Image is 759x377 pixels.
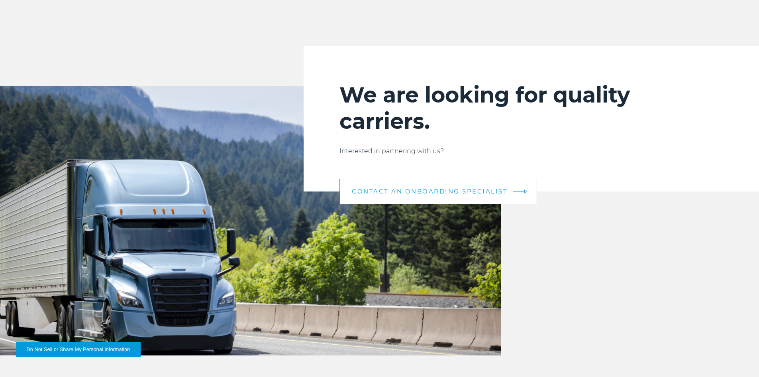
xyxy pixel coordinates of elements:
[524,189,528,193] img: arrow
[339,179,537,204] a: CONTACT AN ONBOARDING SPECIALIST arrow arrow
[352,188,508,194] span: CONTACT AN ONBOARDING SPECIALIST
[339,82,723,134] h2: We are looking for quality carriers.
[16,342,141,357] button: Do Not Sell or Share My Personal Information
[339,146,723,156] p: Interested in partnering with us?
